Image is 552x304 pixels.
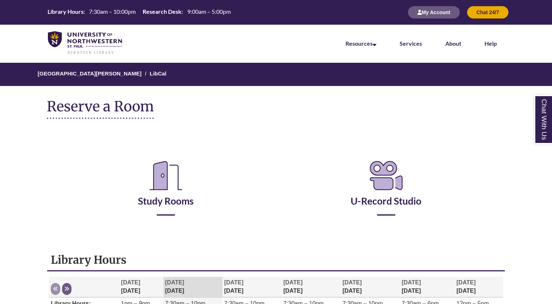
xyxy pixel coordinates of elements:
[345,40,376,47] a: Resources
[119,277,163,297] th: [DATE]
[282,277,341,297] th: [DATE]
[121,279,140,285] span: [DATE]
[467,6,508,19] button: Chat 24/7
[38,70,142,77] a: [GEOGRAPHIC_DATA][PERSON_NAME]
[484,40,497,47] a: Help
[47,137,505,237] div: Reserve a Room
[89,8,136,15] span: 7:30am – 10:00pm
[187,8,231,15] span: 9:00am – 5:00pm
[47,99,154,119] h1: Reserve a Room
[400,277,455,297] th: [DATE]
[150,70,166,77] a: LibCal
[165,279,184,285] span: [DATE]
[47,63,505,86] nav: Breadcrumb
[402,279,421,285] span: [DATE]
[408,9,460,15] a: My Account
[62,283,71,295] button: Next week
[224,279,244,285] span: [DATE]
[445,40,461,47] a: About
[45,8,86,16] th: Library Hours:
[51,253,501,267] h1: Library Hours
[455,277,503,297] th: [DATE]
[45,8,233,17] a: Hours Today
[408,6,460,19] button: My Account
[351,177,421,207] a: U-Record Studio
[140,8,184,16] th: Research Desk:
[222,277,282,297] th: [DATE]
[283,279,303,285] span: [DATE]
[343,279,362,285] span: [DATE]
[400,40,422,47] a: Services
[341,277,400,297] th: [DATE]
[138,177,194,207] a: Study Rooms
[467,9,508,15] a: Chat 24/7
[48,31,122,55] img: UNWSP Library Logo
[163,277,222,297] th: [DATE]
[45,8,233,16] table: Hours Today
[457,279,476,285] span: [DATE]
[51,283,60,295] button: Previous week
